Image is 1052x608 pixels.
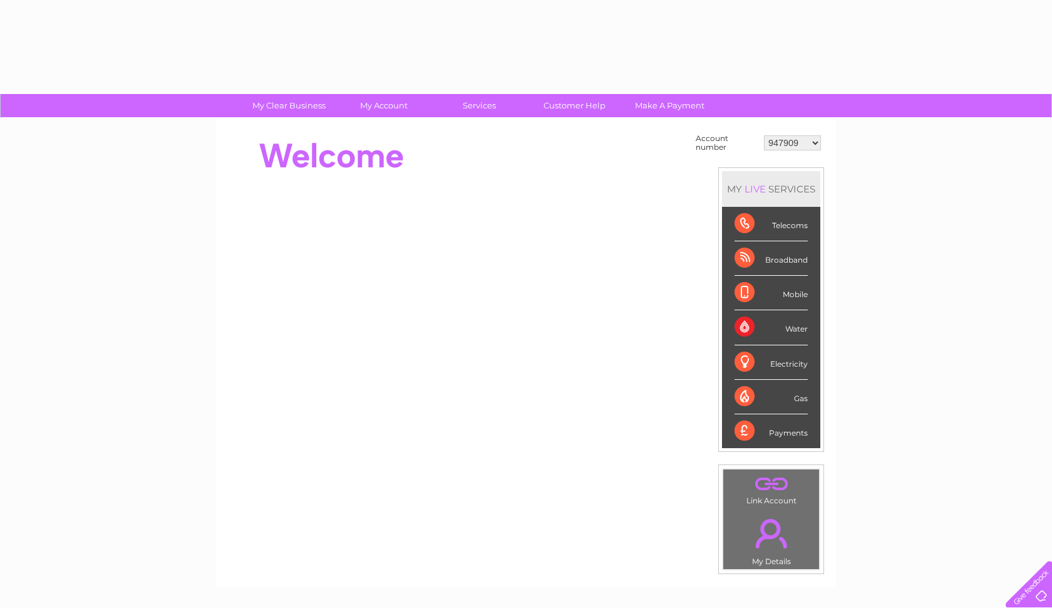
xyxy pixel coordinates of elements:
a: Services [428,94,531,117]
a: . [726,473,816,495]
div: Water [735,310,808,345]
div: Payments [735,414,808,448]
div: Electricity [735,345,808,380]
a: Make A Payment [618,94,721,117]
div: Gas [735,380,808,414]
a: Customer Help [523,94,626,117]
div: Telecoms [735,207,808,241]
div: LIVE [742,183,768,195]
a: . [726,511,816,555]
div: Mobile [735,276,808,310]
div: Broadband [735,241,808,276]
a: My Clear Business [237,94,341,117]
td: Account number [693,131,761,155]
td: Link Account [723,469,820,508]
div: MY SERVICES [722,171,820,207]
td: My Details [723,508,820,570]
a: My Account [333,94,436,117]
